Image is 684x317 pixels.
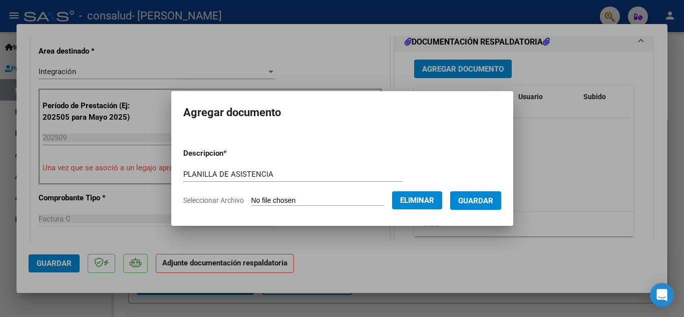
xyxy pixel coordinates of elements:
[400,196,434,205] span: Eliminar
[650,283,674,307] div: Open Intercom Messenger
[183,103,501,122] h2: Agregar documento
[183,148,279,159] p: Descripcion
[458,196,493,205] span: Guardar
[392,191,442,209] button: Eliminar
[450,191,501,210] button: Guardar
[183,196,244,204] span: Seleccionar Archivo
